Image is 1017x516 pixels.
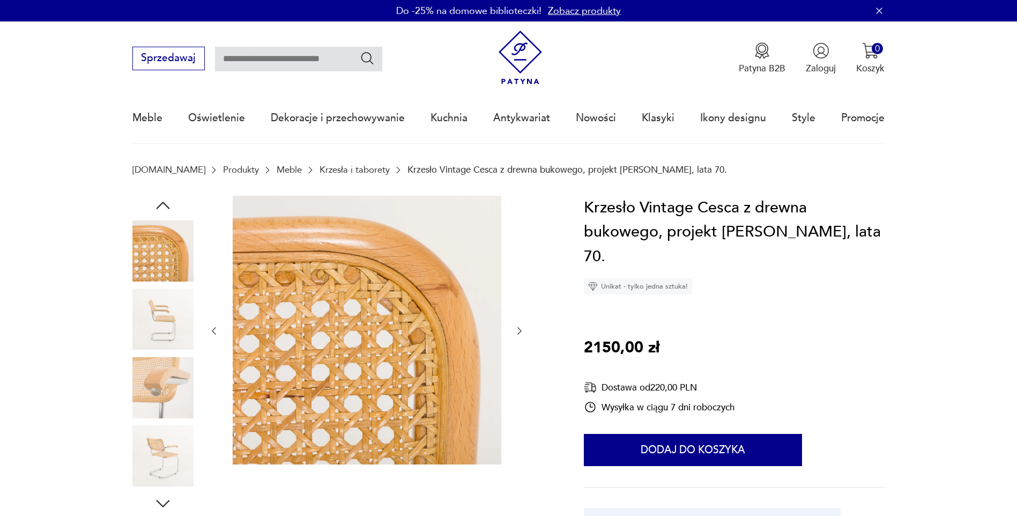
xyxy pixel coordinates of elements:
[493,93,550,143] a: Antykwariat
[806,62,836,75] p: Zaloguj
[841,93,885,143] a: Promocje
[233,196,501,465] img: Zdjęcie produktu Krzesło Vintage Cesca z drewna bukowego, projekt Marcel Breuer, lata 70.
[223,165,259,175] a: Produkty
[132,425,194,486] img: Zdjęcie produktu Krzesło Vintage Cesca z drewna bukowego, projekt Marcel Breuer, lata 70.
[862,42,879,59] img: Ikona koszyka
[739,42,785,75] a: Ikona medaluPatyna B2B
[132,93,162,143] a: Meble
[584,278,692,294] div: Unikat - tylko jedna sztuka!
[588,282,598,291] img: Ikona diamentu
[277,165,302,175] a: Meble
[872,43,883,54] div: 0
[493,31,547,85] img: Patyna - sklep z meblami i dekoracjami vintage
[132,47,205,70] button: Sprzedawaj
[407,165,727,175] p: Krzesło Vintage Cesca z drewna bukowego, projekt [PERSON_NAME], lata 70.
[132,55,205,63] a: Sprzedawaj
[271,93,405,143] a: Dekoracje i przechowywanie
[584,381,734,394] div: Dostawa od 220,00 PLN
[132,165,205,175] a: [DOMAIN_NAME]
[739,42,785,75] button: Patyna B2B
[132,357,194,418] img: Zdjęcie produktu Krzesło Vintage Cesca z drewna bukowego, projekt Marcel Breuer, lata 70.
[132,289,194,350] img: Zdjęcie produktu Krzesło Vintage Cesca z drewna bukowego, projekt Marcel Breuer, lata 70.
[792,93,815,143] a: Style
[700,93,766,143] a: Ikony designu
[584,381,597,394] img: Ikona dostawy
[188,93,245,143] a: Oświetlenie
[584,196,885,269] h1: Krzesło Vintage Cesca z drewna bukowego, projekt [PERSON_NAME], lata 70.
[320,165,390,175] a: Krzesła i taborety
[584,401,734,414] div: Wysyłka w ciągu 7 dni roboczych
[806,42,836,75] button: Zaloguj
[576,93,616,143] a: Nowości
[584,336,659,360] p: 2150,00 zł
[642,93,674,143] a: Klasyki
[396,4,541,18] p: Do -25% na domowe biblioteczki!
[132,220,194,282] img: Zdjęcie produktu Krzesło Vintage Cesca z drewna bukowego, projekt Marcel Breuer, lata 70.
[548,4,621,18] a: Zobacz produkty
[739,62,785,75] p: Patyna B2B
[856,42,885,75] button: 0Koszyk
[584,434,802,466] button: Dodaj do koszyka
[360,50,375,66] button: Szukaj
[856,62,885,75] p: Koszyk
[754,42,770,59] img: Ikona medalu
[430,93,467,143] a: Kuchnia
[813,42,829,59] img: Ikonka użytkownika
